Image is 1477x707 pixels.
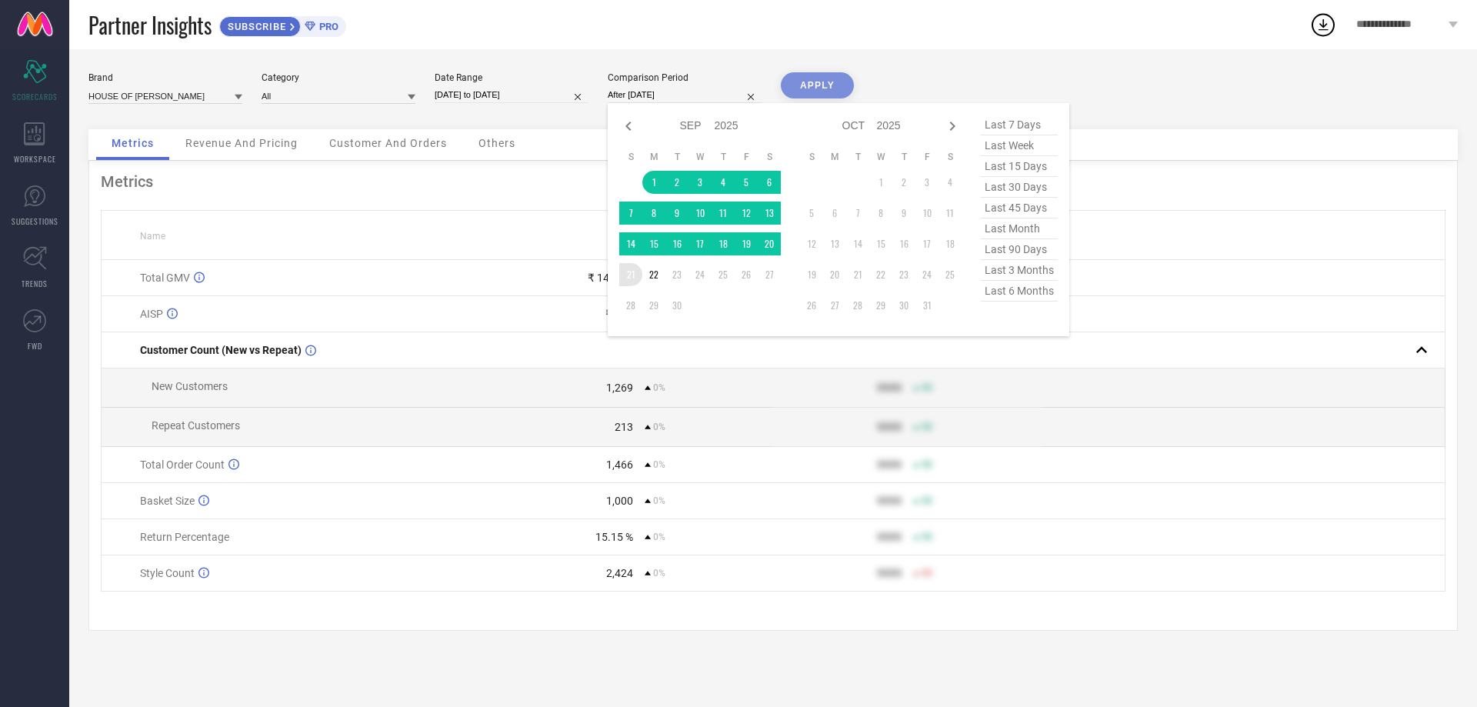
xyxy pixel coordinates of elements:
[642,151,665,163] th: Monday
[877,495,902,507] div: 9999
[735,151,758,163] th: Friday
[642,202,665,225] td: Mon Sep 08 2025
[665,171,688,194] td: Tue Sep 02 2025
[892,151,915,163] th: Thursday
[688,151,712,163] th: Wednesday
[140,567,195,579] span: Style Count
[688,171,712,194] td: Wed Sep 03 2025
[88,9,212,41] span: Partner Insights
[619,151,642,163] th: Sunday
[735,232,758,255] td: Fri Sep 19 2025
[653,382,665,393] span: 0%
[140,344,302,356] span: Customer Count (New vs Repeat)
[12,215,58,227] span: SUGGESTIONS
[922,495,932,506] span: 50
[1309,11,1337,38] div: Open download list
[758,263,781,286] td: Sat Sep 27 2025
[735,171,758,194] td: Fri Sep 05 2025
[800,151,823,163] th: Sunday
[619,263,642,286] td: Sun Sep 21 2025
[653,568,665,579] span: 0%
[219,12,346,37] a: SUBSCRIBEPRO
[606,567,633,579] div: 2,424
[915,202,939,225] td: Fri Oct 10 2025
[140,495,195,507] span: Basket Size
[877,382,902,394] div: 9999
[28,340,42,352] span: FWD
[877,421,902,433] div: 9999
[653,532,665,542] span: 0%
[823,232,846,255] td: Mon Oct 13 2025
[12,91,58,102] span: SCORECARDS
[915,232,939,255] td: Fri Oct 17 2025
[140,531,229,543] span: Return Percentage
[846,263,869,286] td: Tue Oct 21 2025
[595,531,633,543] div: 15.15 %
[14,153,56,165] span: WORKSPACE
[665,202,688,225] td: Tue Sep 09 2025
[915,263,939,286] td: Fri Oct 24 2025
[665,151,688,163] th: Tuesday
[588,272,633,284] div: ₹ 14.67 L
[981,115,1058,135] span: last 7 days
[140,459,225,471] span: Total Order Count
[922,532,932,542] span: 50
[688,232,712,255] td: Wed Sep 17 2025
[922,459,932,470] span: 50
[688,202,712,225] td: Wed Sep 10 2025
[606,459,633,471] div: 1,466
[665,294,688,317] td: Tue Sep 30 2025
[758,232,781,255] td: Sat Sep 20 2025
[608,72,762,83] div: Comparison Period
[606,382,633,394] div: 1,269
[981,156,1058,177] span: last 15 days
[315,21,338,32] span: PRO
[869,202,892,225] td: Wed Oct 08 2025
[800,263,823,286] td: Sun Oct 19 2025
[605,308,633,320] div: ₹ 878
[939,232,962,255] td: Sat Oct 18 2025
[939,171,962,194] td: Sat Oct 04 2025
[981,177,1058,198] span: last 30 days
[758,171,781,194] td: Sat Sep 06 2025
[823,202,846,225] td: Mon Oct 06 2025
[712,171,735,194] td: Thu Sep 04 2025
[642,171,665,194] td: Mon Sep 01 2025
[846,232,869,255] td: Tue Oct 14 2025
[712,202,735,225] td: Thu Sep 11 2025
[922,568,932,579] span: 50
[981,281,1058,302] span: last 6 months
[152,419,240,432] span: Repeat Customers
[981,135,1058,156] span: last week
[220,21,290,32] span: SUBSCRIBE
[800,232,823,255] td: Sun Oct 12 2025
[915,171,939,194] td: Fri Oct 03 2025
[140,272,190,284] span: Total GMV
[846,294,869,317] td: Tue Oct 28 2025
[981,260,1058,281] span: last 3 months
[981,239,1058,260] span: last 90 days
[435,87,588,103] input: Select date range
[869,294,892,317] td: Wed Oct 29 2025
[615,421,633,433] div: 213
[140,231,165,242] span: Name
[712,232,735,255] td: Thu Sep 18 2025
[939,263,962,286] td: Sat Oct 25 2025
[435,72,588,83] div: Date Range
[846,151,869,163] th: Tuesday
[329,137,447,149] span: Customer And Orders
[922,382,932,393] span: 50
[642,232,665,255] td: Mon Sep 15 2025
[877,459,902,471] div: 9999
[823,263,846,286] td: Mon Oct 20 2025
[112,137,154,149] span: Metrics
[653,459,665,470] span: 0%
[915,151,939,163] th: Friday
[642,263,665,286] td: Mon Sep 22 2025
[653,422,665,432] span: 0%
[262,72,415,83] div: Category
[877,567,902,579] div: 9999
[642,294,665,317] td: Mon Sep 29 2025
[892,171,915,194] td: Thu Oct 02 2025
[915,294,939,317] td: Fri Oct 31 2025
